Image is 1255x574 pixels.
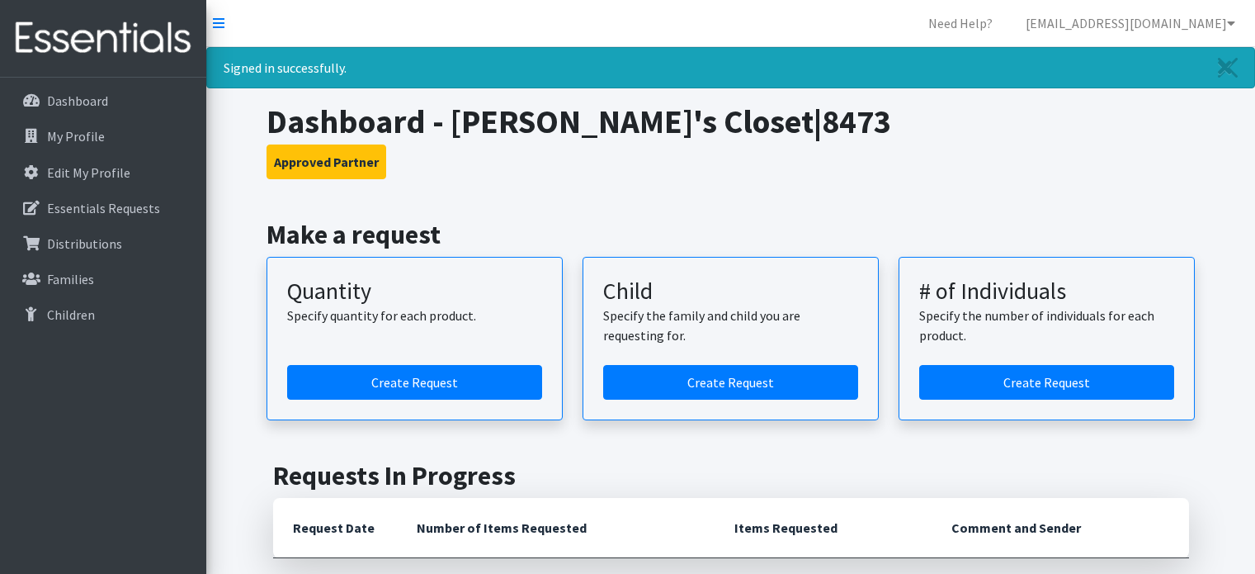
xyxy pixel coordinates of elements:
img: HumanEssentials [7,11,200,66]
h3: Child [603,278,858,306]
a: Create a request by quantity [287,365,542,400]
a: Essentials Requests [7,192,200,225]
h3: Quantity [287,278,542,306]
a: Create a request for a child or family [603,365,858,400]
a: Families [7,263,200,296]
th: Comment and Sender [932,498,1188,558]
h1: Dashboard - [PERSON_NAME]'s Closet|8473 [267,102,1195,141]
p: Families [47,271,94,287]
th: Items Requested [715,498,932,558]
a: My Profile [7,120,200,153]
a: Create a request by number of individuals [919,365,1174,400]
a: [EMAIL_ADDRESS][DOMAIN_NAME] [1012,7,1248,40]
p: Specify the number of individuals for each product. [919,306,1174,345]
h3: # of Individuals [919,278,1174,306]
a: Children [7,298,200,331]
th: Request Date [273,498,397,558]
p: Essentials Requests [47,200,160,216]
a: Close [1201,48,1254,88]
a: Dashboard [7,84,200,117]
a: Distributions [7,227,200,260]
p: My Profile [47,128,105,145]
p: Distributions [47,235,122,252]
p: Children [47,306,95,323]
h2: Requests In Progress [273,460,1189,491]
a: Need Help? [915,7,1006,40]
a: Edit My Profile [7,156,200,189]
p: Specify the family and child you are requesting for. [603,306,858,345]
p: Edit My Profile [47,164,130,181]
p: Specify quantity for each product. [287,306,542,325]
div: Signed in successfully. [206,47,1255,88]
th: Number of Items Requested [397,498,715,558]
h2: Make a request [267,219,1195,250]
p: Dashboard [47,93,108,109]
button: Approved Partner [267,145,386,179]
